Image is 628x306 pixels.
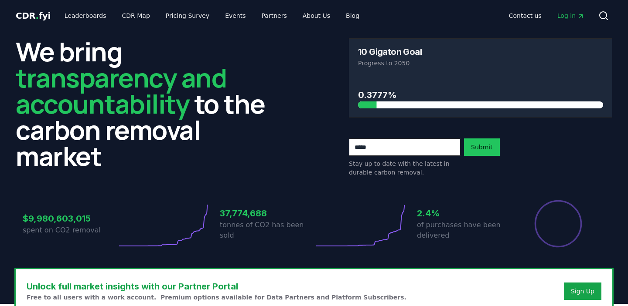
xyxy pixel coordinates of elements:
[358,88,603,101] h3: 0.3777%
[571,287,594,296] a: Sign Up
[220,207,314,220] h3: 37,774,688
[16,60,226,121] span: transparency and accountability
[27,293,406,302] p: Free to all users with a work account. Premium options available for Data Partners and Platform S...
[557,11,584,20] span: Log in
[358,59,603,67] p: Progress to 2050
[296,8,337,24] a: About Us
[255,8,294,24] a: Partners
[534,199,583,248] div: Percentage of sales delivered
[58,8,366,24] nav: Main
[502,8,549,24] a: Contact us
[349,159,461,177] p: Stay up to date with the latest in durable carbon removal.
[23,212,117,225] h3: $9,980,603,015
[16,10,51,21] span: CDR fyi
[502,8,591,24] nav: Main
[550,8,591,24] a: Log in
[16,38,279,169] h2: We bring to the carbon removal market
[417,220,511,241] p: of purchases have been delivered
[36,10,39,21] span: .
[115,8,157,24] a: CDR Map
[339,8,366,24] a: Blog
[564,282,601,300] button: Sign Up
[16,10,51,22] a: CDR.fyi
[218,8,253,24] a: Events
[159,8,216,24] a: Pricing Survey
[27,280,406,293] h3: Unlock full market insights with our Partner Portal
[23,225,117,235] p: spent on CO2 removal
[464,138,500,156] button: Submit
[58,8,113,24] a: Leaderboards
[417,207,511,220] h3: 2.4%
[220,220,314,241] p: tonnes of CO2 has been sold
[358,47,422,56] h3: 10 Gigaton Goal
